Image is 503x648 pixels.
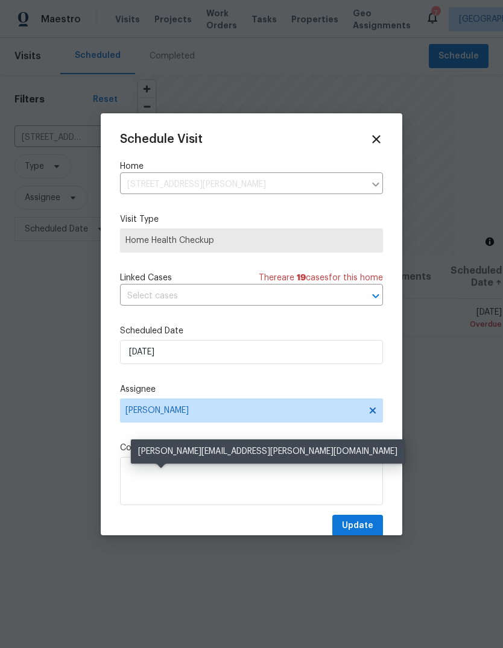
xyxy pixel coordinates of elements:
[120,325,383,337] label: Scheduled Date
[120,340,383,364] input: M/D/YYYY
[120,175,365,194] input: Enter in an address
[125,406,362,415] span: [PERSON_NAME]
[120,287,349,306] input: Select cases
[120,442,383,454] label: Comments
[342,518,373,533] span: Update
[370,133,383,146] span: Close
[120,383,383,395] label: Assignee
[367,288,384,304] button: Open
[120,272,172,284] span: Linked Cases
[332,515,383,537] button: Update
[125,234,378,247] span: Home Health Checkup
[259,272,383,284] span: There are case s for this home
[297,274,306,282] span: 19
[120,160,383,172] label: Home
[120,133,203,145] span: Schedule Visit
[120,213,383,225] label: Visit Type
[131,439,405,464] div: [PERSON_NAME][EMAIL_ADDRESS][PERSON_NAME][DOMAIN_NAME]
